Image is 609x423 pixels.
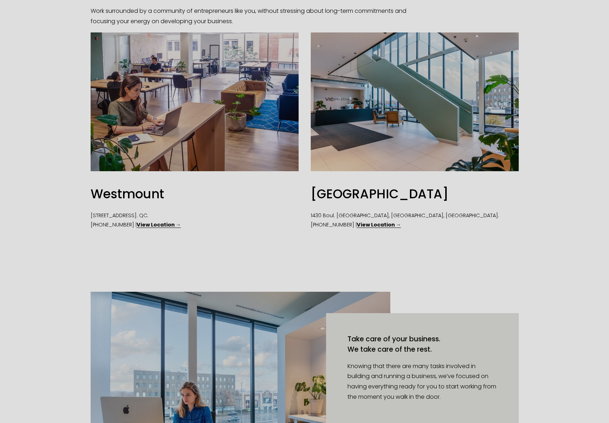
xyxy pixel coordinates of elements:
[91,185,164,203] h3: Westmount
[347,361,497,402] p: Knowing that there are many tasks involved in building and running a business, we’ve focused on h...
[357,221,401,228] a: View Location →
[311,185,448,203] h3: [GEOGRAPHIC_DATA]
[347,334,440,354] h4: Take care of your business. We take care of the rest.
[137,221,181,228] a: View Location →
[91,6,409,27] p: Work surrounded by a community of entrepreneurs like you, without stressing about long-term commi...
[311,211,519,230] p: 1430 Boul. [GEOGRAPHIC_DATA], [GEOGRAPHIC_DATA], [GEOGRAPHIC_DATA]. [PHONE_NUMBER] |
[91,211,299,230] p: [STREET_ADDRESS]. QC. [PHONE_NUMBER] |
